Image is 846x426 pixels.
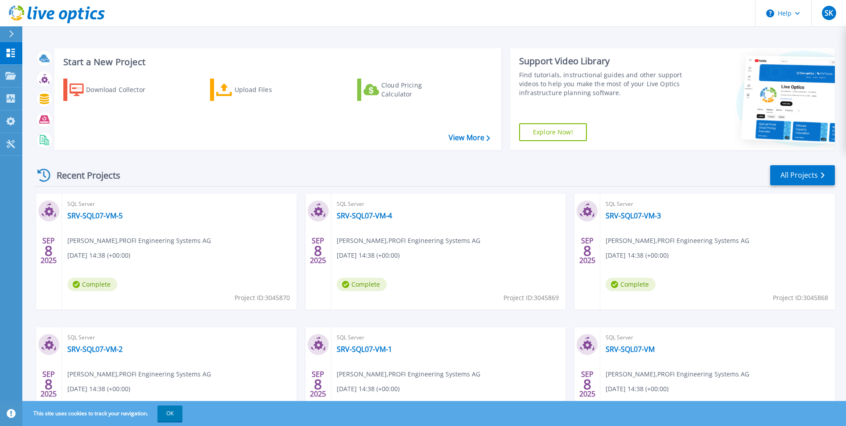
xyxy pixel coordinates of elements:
[606,236,749,246] span: [PERSON_NAME] , PROFI Engineering Systems AG
[357,79,457,101] a: Cloud Pricing Calculator
[606,333,829,342] span: SQL Server
[67,384,130,394] span: [DATE] 14:38 (+00:00)
[519,123,587,141] a: Explore Now!
[449,134,490,142] a: View More
[606,369,749,379] span: [PERSON_NAME] , PROFI Engineering Systems AG
[606,345,655,354] a: SRV-SQL07-VM
[337,236,480,246] span: [PERSON_NAME] , PROFI Engineering Systems AG
[210,79,310,101] a: Upload Files
[579,234,596,267] div: SEP 2025
[579,368,596,401] div: SEP 2025
[86,81,157,99] div: Download Collector
[606,211,661,220] a: SRV-SQL07-VM-3
[503,293,559,303] span: Project ID: 3045869
[67,236,211,246] span: [PERSON_NAME] , PROFI Engineering Systems AG
[606,384,669,394] span: [DATE] 14:38 (+00:00)
[337,251,400,260] span: [DATE] 14:38 (+00:00)
[606,199,829,209] span: SQL Server
[770,165,835,185] a: All Projects
[67,278,117,291] span: Complete
[519,55,685,67] div: Support Video Library
[314,380,322,388] span: 8
[310,368,326,401] div: SEP 2025
[337,384,400,394] span: [DATE] 14:38 (+00:00)
[773,293,828,303] span: Project ID: 3045868
[67,333,291,342] span: SQL Server
[67,345,123,354] a: SRV-SQL07-VM-2
[34,164,132,186] div: Recent Projects
[63,79,163,101] a: Download Collector
[67,211,123,220] a: SRV-SQL07-VM-5
[67,251,130,260] span: [DATE] 14:38 (+00:00)
[583,380,591,388] span: 8
[381,81,453,99] div: Cloud Pricing Calculator
[310,234,326,267] div: SEP 2025
[235,81,306,99] div: Upload Files
[40,368,57,401] div: SEP 2025
[25,405,182,422] span: This site uses cookies to track your navigation.
[337,199,561,209] span: SQL Server
[606,251,669,260] span: [DATE] 14:38 (+00:00)
[314,247,322,255] span: 8
[235,293,290,303] span: Project ID: 3045870
[337,345,392,354] a: SRV-SQL07-VM-1
[337,278,387,291] span: Complete
[825,9,833,17] span: SK
[40,234,57,267] div: SEP 2025
[337,333,561,342] span: SQL Server
[519,71,685,97] div: Find tutorials, instructional guides and other support videos to help you make the most of your L...
[157,405,182,422] button: OK
[45,247,53,255] span: 8
[63,57,490,67] h3: Start a New Project
[45,380,53,388] span: 8
[67,369,211,379] span: [PERSON_NAME] , PROFI Engineering Systems AG
[606,278,656,291] span: Complete
[583,247,591,255] span: 8
[337,369,480,379] span: [PERSON_NAME] , PROFI Engineering Systems AG
[337,211,392,220] a: SRV-SQL07-VM-4
[67,199,291,209] span: SQL Server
